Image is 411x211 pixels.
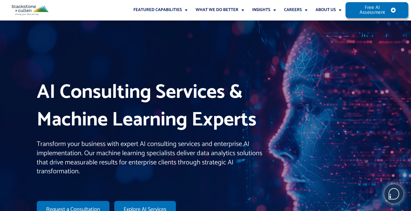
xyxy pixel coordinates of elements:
p: Transform your business with expert AI consulting services and enterprise AI implementation. Our ... [37,140,265,176]
span: Free AI Assessment [358,5,387,15]
img: users%2F5SSOSaKfQqXq3cFEnIZRYMEs4ra2%2Fmedia%2Fimages%2F-Bulle%20blanche%20sans%20fond%20%2B%20ma... [385,185,403,203]
a: Free AI Assessment [346,2,408,18]
h1: AI Consulting Services & Machine Learning Experts [37,79,265,134]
